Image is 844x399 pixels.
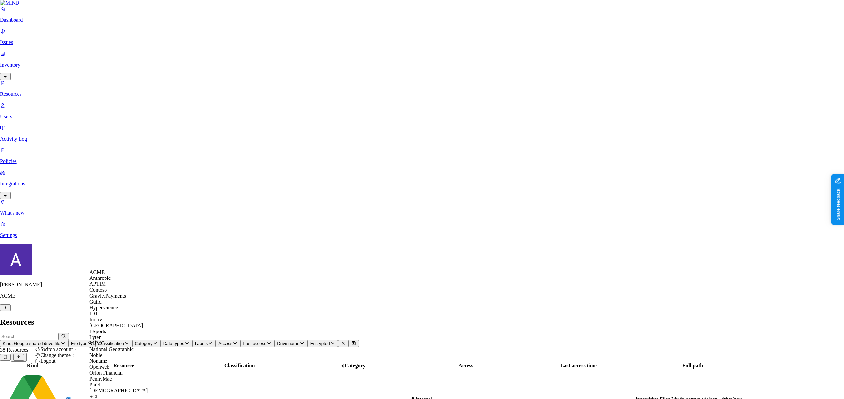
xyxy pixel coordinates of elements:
span: Contoso [89,287,107,293]
span: Hyperscience [89,305,118,310]
span: LSports [89,329,106,334]
span: Anthropic [89,275,111,281]
span: Openweb [89,364,109,370]
span: Inotiv [89,317,102,322]
span: ACME [89,269,105,275]
span: IDT [89,311,98,316]
span: National Geographic [89,346,134,352]
span: Noname [89,358,107,364]
span: [DEMOGRAPHIC_DATA] [89,388,148,393]
span: Plaid [89,382,100,387]
span: Orion Financial [89,370,123,376]
span: Noble [89,352,102,358]
div: Logout [35,358,78,364]
span: Switch account [40,346,73,352]
span: PennyMac [89,376,112,382]
span: [GEOGRAPHIC_DATA] [89,323,143,328]
span: APTIM [89,281,106,287]
span: Guild [89,299,101,305]
span: GravityPayments [89,293,126,299]
span: Change theme [40,352,71,358]
span: Lyten [89,334,101,340]
span: MJMC [89,340,104,346]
